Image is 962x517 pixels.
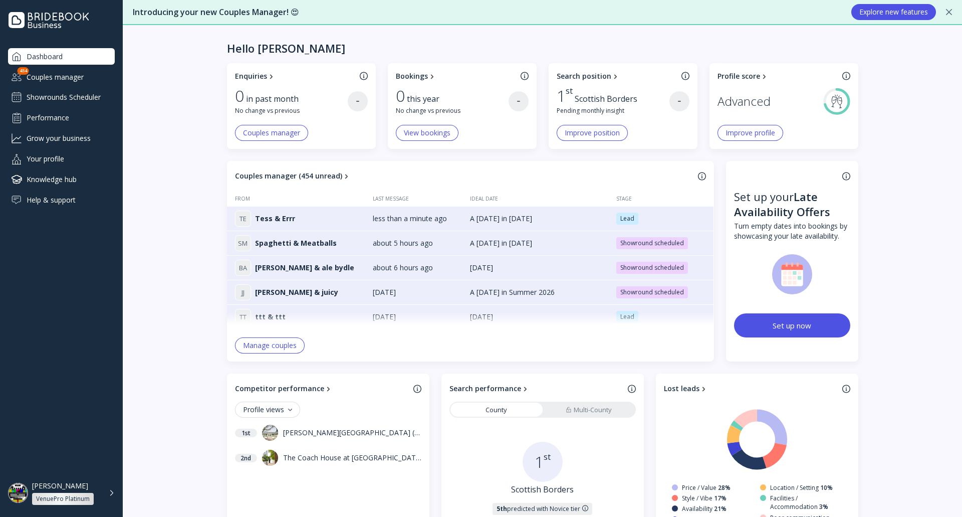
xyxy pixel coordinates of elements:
[235,454,257,462] div: 2 nd
[407,93,445,105] div: this year
[620,313,634,321] div: Lead
[8,48,115,65] a: Dashboard
[227,41,345,55] div: Hello [PERSON_NAME]
[243,129,300,137] div: Couples manager
[8,69,115,85] a: Couples manager454
[235,429,257,437] div: 1 st
[243,341,297,350] div: Manage couples
[773,320,811,330] div: Set up now
[620,264,684,272] div: Showround scheduled
[373,312,462,322] div: [DATE]
[235,337,305,354] button: Manage couples
[235,71,267,81] div: Enquiries
[620,215,634,223] div: Lead
[262,450,278,466] img: dpr=1,fit=cover,g=face,w=32,h=32
[714,494,727,502] div: 17%
[396,86,405,105] div: 0
[734,313,850,337] button: Set up now
[664,384,699,394] div: Lost leads
[235,171,342,181] div: Couples manager (454 unread)
[18,67,29,75] div: 454
[511,484,574,495] div: Scottish Borders
[36,495,90,503] div: VenuePro Platinum
[235,309,251,325] div: T T
[819,502,828,511] div: 3%
[235,235,251,251] div: S M
[8,69,115,85] div: Couples manager
[373,287,462,297] div: [DATE]
[235,384,409,394] a: Competitor performance
[734,189,850,221] div: Set up your
[283,453,421,463] div: The Coach House at [GEOGRAPHIC_DATA] ([GEOGRAPHIC_DATA])
[820,483,833,492] div: 10%
[235,402,300,418] button: Profile views
[255,238,337,248] span: Spaghetti & Meatballs
[396,71,517,81] a: Bookings
[8,89,115,105] a: Showrounds Scheduler
[235,125,308,141] button: Couples manager
[557,86,573,105] div: 1
[566,405,612,415] div: Multi-County
[718,483,731,492] div: 28%
[235,260,251,276] div: B A
[396,106,509,115] div: No change vs previous
[8,171,115,188] div: Knowledge hub
[770,483,833,492] div: Location / Setting
[227,195,373,202] div: From
[373,263,462,273] div: about 6 hours ago
[717,92,771,111] div: Advanced
[235,171,694,181] a: Couples manager (454 unread)
[32,481,88,490] div: [PERSON_NAME]
[8,192,115,208] a: Help & support
[717,71,760,81] div: Profile score
[859,8,928,16] div: Explore new features
[620,288,684,296] div: Showround scheduled
[734,189,830,219] div: Late Availability Offers
[682,494,727,502] div: Style / Vibe
[235,86,244,105] div: 0
[557,71,611,81] div: Search position
[557,125,628,141] button: Improve position
[373,195,470,202] div: Last message
[449,384,521,394] div: Search performance
[235,284,251,300] div: J J
[255,214,295,224] span: Tess & Errr
[450,403,543,417] a: County
[734,221,850,241] div: Turn empty dates into bookings by showcasing your late availability.
[8,150,115,167] a: Your profile
[470,214,608,224] div: A [DATE] in [DATE]
[620,239,684,247] div: Showround scheduled
[664,384,838,394] a: Lost leads
[535,450,551,473] div: 1
[8,130,115,146] div: Grow your business
[912,469,962,517] div: Chat Widget
[470,312,608,322] div: [DATE]
[246,93,305,105] div: in past month
[255,287,338,297] span: [PERSON_NAME] & juicy
[404,129,450,137] div: View bookings
[717,71,838,81] a: Profile score
[497,505,580,513] div: predicted with Novice tier
[133,7,841,18] div: Introducing your new Couples Manager! 😍
[396,71,428,81] div: Bookings
[8,109,115,126] a: Performance
[682,504,727,513] div: Availability
[255,263,354,273] span: [PERSON_NAME] & ale bydle
[565,129,620,137] div: Improve position
[255,312,286,322] span: ttt & ttt
[497,504,507,513] strong: 5th
[396,125,458,141] button: View bookings
[235,106,348,115] div: No change vs previous
[770,494,842,511] div: Facilities / Accommodation
[726,129,775,137] div: Improve profile
[714,504,727,513] div: 21%
[235,384,324,394] div: Competitor performance
[470,263,608,273] div: [DATE]
[373,214,462,224] div: less than a minute ago
[243,406,292,414] div: Profile views
[8,483,28,503] img: dpr=1,fit=cover,g=face,w=48,h=48
[283,428,421,438] div: [PERSON_NAME][GEOGRAPHIC_DATA] ([GEOGRAPHIC_DATA])
[557,106,669,115] div: Pending monthly insight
